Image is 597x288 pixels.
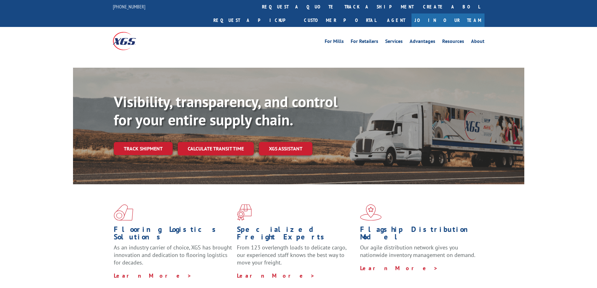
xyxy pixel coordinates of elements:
[237,204,252,221] img: xgs-icon-focused-on-flooring-red
[351,39,378,46] a: For Retailers
[410,39,435,46] a: Advantages
[411,13,484,27] a: Join Our Team
[360,244,475,259] span: Our agile distribution network gives you nationwide inventory management on demand.
[114,92,338,129] b: Visibility, transparency, and control for your entire supply chain.
[360,264,438,272] a: Learn More >
[360,204,382,221] img: xgs-icon-flagship-distribution-model-red
[259,142,312,155] a: XGS ASSISTANT
[299,13,381,27] a: Customer Portal
[114,244,232,266] span: As an industry carrier of choice, XGS has brought innovation and dedication to flooring logistics...
[114,272,192,279] a: Learn More >
[114,204,133,221] img: xgs-icon-total-supply-chain-intelligence-red
[385,39,403,46] a: Services
[360,226,479,244] h1: Flagship Distribution Model
[325,39,344,46] a: For Mills
[237,226,355,244] h1: Specialized Freight Experts
[471,39,484,46] a: About
[114,226,232,244] h1: Flooring Logistics Solutions
[178,142,254,155] a: Calculate transit time
[442,39,464,46] a: Resources
[114,142,173,155] a: Track shipment
[381,13,411,27] a: Agent
[237,272,315,279] a: Learn More >
[209,13,299,27] a: Request a pickup
[237,244,355,272] p: From 123 overlength loads to delicate cargo, our experienced staff knows the best way to move you...
[113,3,145,10] a: [PHONE_NUMBER]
